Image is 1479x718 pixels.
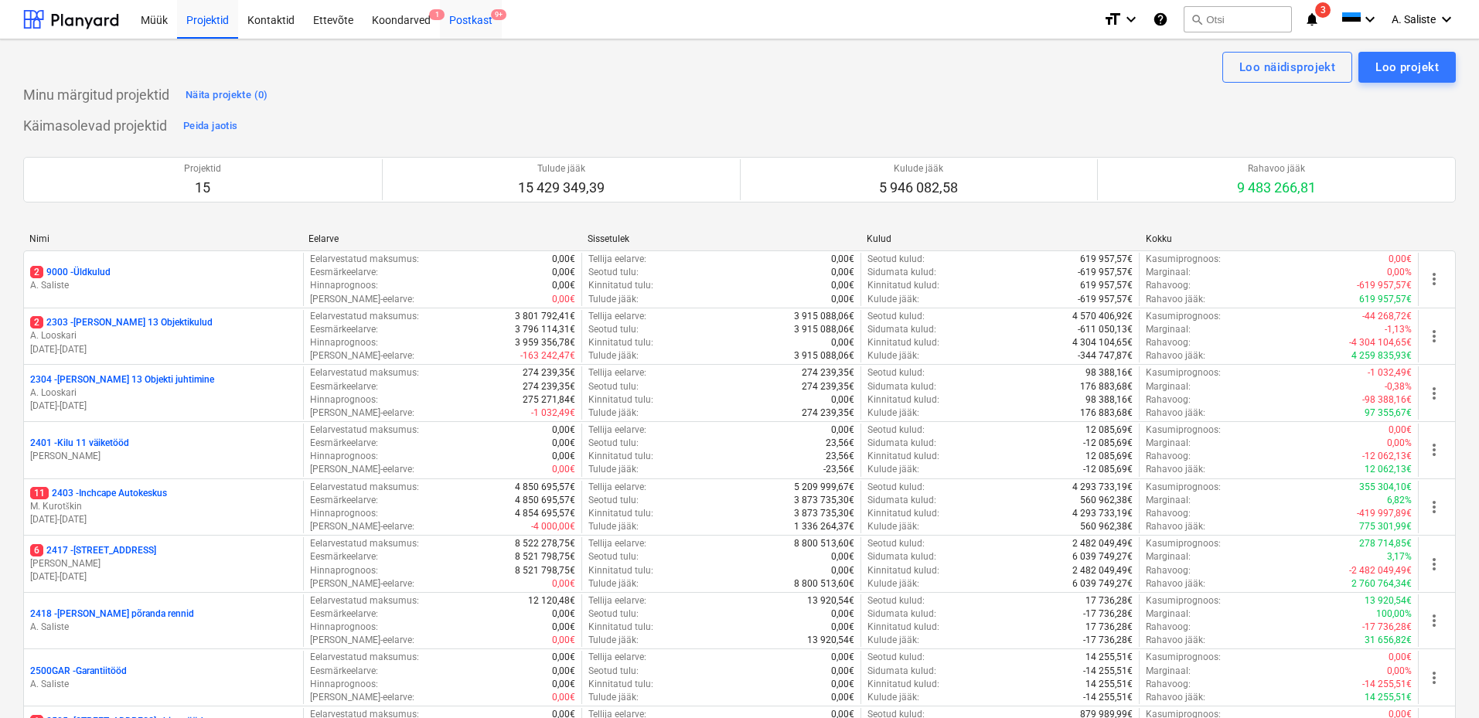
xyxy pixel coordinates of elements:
p: Kinnitatud kulud : [867,393,939,407]
p: Rahavoog : [1146,621,1191,634]
p: [PERSON_NAME]-eelarve : [310,520,414,533]
p: Eesmärkeelarve : [310,494,378,507]
p: Seotud kulud : [867,594,925,607]
p: Eesmärkeelarve : [310,266,378,279]
p: 4 854 695,57€ [515,507,575,520]
p: Kinnitatud kulud : [867,621,939,634]
p: Tulude jääk : [588,634,639,647]
p: Kasumiprognoos : [1146,424,1221,437]
p: Eelarvestatud maksumus : [310,424,419,437]
p: 0,00€ [831,607,854,621]
p: Kulude jääk : [867,349,919,362]
p: Marginaal : [1146,494,1191,507]
p: 3 915 088,06€ [794,310,854,323]
div: Loo projekt [1375,57,1439,77]
p: Kasumiprognoos : [1146,481,1221,494]
p: [PERSON_NAME]-eelarve : [310,634,414,647]
p: -4 000,00€ [531,520,575,533]
p: 274 239,35€ [802,366,854,379]
p: Hinnaprognoos : [310,450,378,463]
p: Minu märgitud projektid [23,86,169,104]
p: Tulude jääk [518,162,605,175]
p: 0,00€ [831,336,854,349]
p: Kulude jääk : [867,520,919,533]
p: 12 085,69€ [1085,450,1133,463]
p: 8 522 278,75€ [515,537,575,550]
p: Seotud kulud : [867,481,925,494]
p: Kinnitatud tulu : [588,450,653,463]
p: 8 521 798,75€ [515,564,575,577]
p: 2 482 049,49€ [1072,564,1133,577]
p: 0,00€ [552,253,575,266]
iframe: Chat Widget [1402,644,1479,718]
p: Seotud kulud : [867,424,925,437]
p: 355 304,10€ [1359,481,1412,494]
p: 0,00€ [831,279,854,292]
i: keyboard_arrow_down [1122,10,1140,29]
p: 0,00€ [831,621,854,634]
div: Eelarve [308,233,575,244]
p: A. Saliste [30,279,297,292]
p: 3,17% [1387,550,1412,563]
p: Seotud tulu : [588,437,639,450]
p: 97 355,67€ [1365,407,1412,420]
p: Seotud tulu : [588,607,639,621]
p: Tellija eelarve : [588,424,646,437]
p: Kinnitatud kulud : [867,564,939,577]
p: -1,13% [1385,323,1412,336]
p: Kasumiprognoos : [1146,537,1221,550]
p: 0,00€ [552,437,575,450]
p: Seotud tulu : [588,323,639,336]
p: Kinnitatud tulu : [588,621,653,634]
p: Tulude jääk : [588,293,639,306]
p: 0,00€ [552,621,575,634]
p: -1 032,49€ [1368,366,1412,379]
p: Marginaal : [1146,607,1191,621]
p: 2418 - [PERSON_NAME] põranda rennid [30,607,194,621]
p: 15 429 349,39 [518,179,605,197]
p: 13 920,54€ [1365,594,1412,607]
button: Peida jaotis [179,114,241,138]
p: Projektid [184,162,221,175]
span: 3 [1315,2,1331,18]
p: Tulude jääk : [588,463,639,476]
p: -163 242,47€ [520,349,575,362]
p: Sidumata kulud : [867,550,936,563]
p: Rahavoo jääk : [1146,577,1205,590]
p: Rahavoo jääk : [1146,407,1205,420]
p: 6 039 749,27€ [1072,550,1133,563]
p: 0,00€ [552,279,575,292]
p: 0,00€ [552,266,575,279]
p: [DATE] - [DATE] [30,570,297,584]
p: 8 521 798,75€ [515,550,575,563]
p: 3 796 114,31€ [515,323,575,336]
p: 0,00€ [552,634,575,647]
p: Rahavoo jääk : [1146,293,1205,306]
p: 2401 - Kilu 11 väiketööd [30,437,129,450]
p: 4 293 733,19€ [1072,481,1133,494]
p: [PERSON_NAME]-eelarve : [310,349,414,362]
p: 274 239,35€ [523,366,575,379]
p: 0,00€ [831,293,854,306]
p: 98 388,16€ [1085,393,1133,407]
p: -17 736,28€ [1083,607,1133,621]
p: Eelarvestatud maksumus : [310,366,419,379]
p: 2403 - Inchcape Autokeskus [30,487,167,500]
p: Rahavoo jääk [1237,162,1316,175]
p: 619 957,57€ [1080,253,1133,266]
div: Nimi [29,233,296,244]
p: -619 957,57€ [1357,279,1412,292]
p: Sidumata kulud : [867,494,936,507]
p: Kasumiprognoos : [1146,253,1221,266]
p: Hinnaprognoos : [310,336,378,349]
p: 15 [184,179,221,197]
p: Seotud kulud : [867,310,925,323]
p: 0,00% [1387,266,1412,279]
p: Seotud kulud : [867,537,925,550]
p: Eelarvestatud maksumus : [310,594,419,607]
p: -2 482 049,49€ [1349,564,1412,577]
p: 17 736,28€ [1085,621,1133,634]
i: format_size [1103,10,1122,29]
p: 5 946 082,58 [879,179,958,197]
p: [DATE] - [DATE] [30,343,297,356]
